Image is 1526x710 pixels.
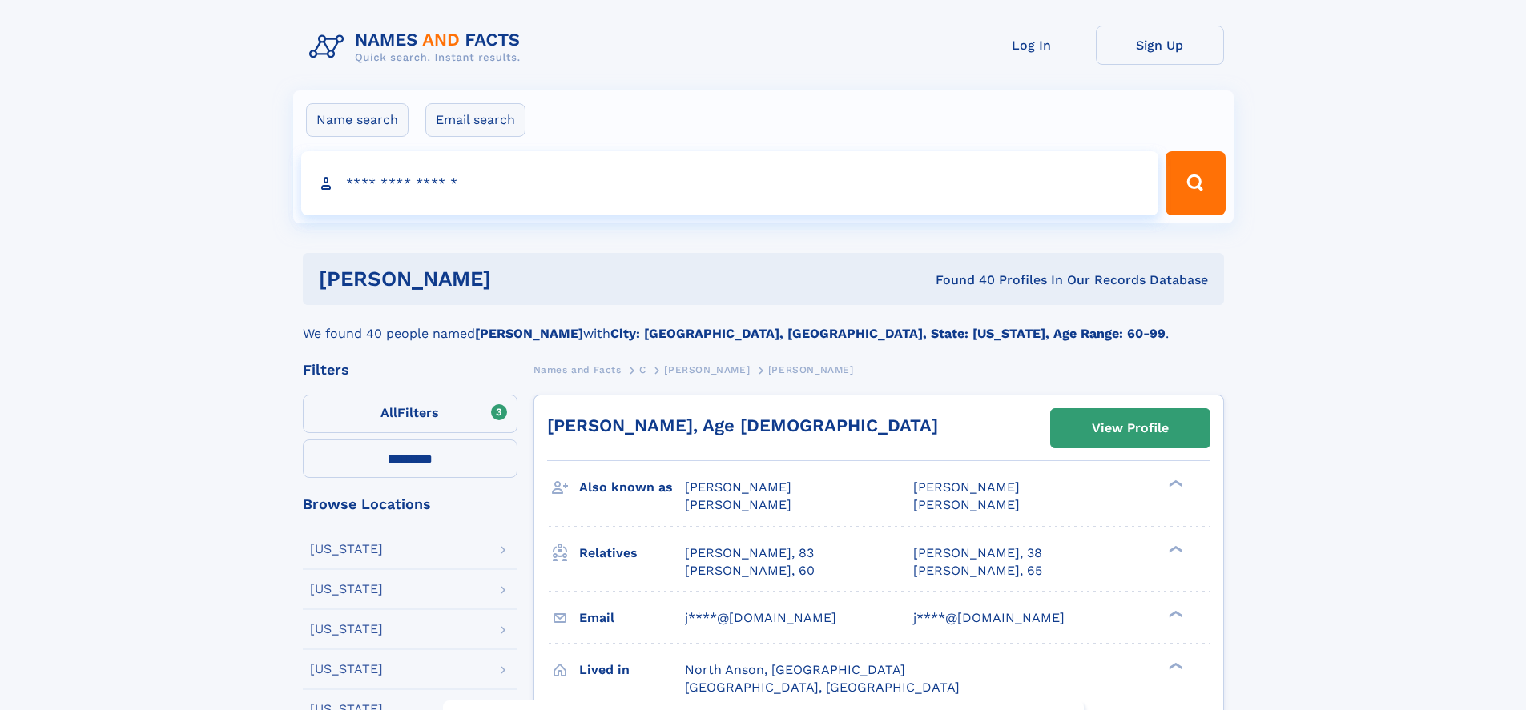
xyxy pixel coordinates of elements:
[664,359,750,379] a: [PERSON_NAME]
[310,583,383,596] div: [US_STATE]
[380,405,397,420] span: All
[310,543,383,556] div: [US_STATE]
[1092,410,1169,447] div: View Profile
[913,479,1020,495] span: [PERSON_NAME]
[664,364,750,375] span: [PERSON_NAME]
[425,103,525,137] label: Email search
[319,269,714,289] h1: [PERSON_NAME]
[303,305,1224,343] div: We found 40 people named with .
[475,326,583,341] b: [PERSON_NAME]
[685,680,960,695] span: [GEOGRAPHIC_DATA], [GEOGRAPHIC_DATA]
[547,415,938,435] a: [PERSON_NAME], Age [DEMOGRAPHIC_DATA]
[639,364,646,375] span: C
[713,271,1208,289] div: Found 40 Profiles In Our Records Database
[913,562,1042,580] a: [PERSON_NAME], 65
[579,656,685,684] h3: Lived in
[685,544,814,562] a: [PERSON_NAME], 83
[913,497,1020,512] span: [PERSON_NAME]
[310,623,383,636] div: [US_STATE]
[579,604,685,632] h3: Email
[1051,409,1210,447] a: View Profile
[533,359,622,379] a: Names and Facts
[579,474,685,501] h3: Also known as
[685,497,791,512] span: [PERSON_NAME]
[685,662,905,677] span: North Anson, [GEOGRAPHIC_DATA]
[1165,544,1184,554] div: ❯
[913,544,1042,562] a: [PERSON_NAME], 38
[301,151,1159,215] input: search input
[639,359,646,379] a: C
[310,663,383,676] div: [US_STATE]
[303,26,533,69] img: Logo Names and Facts
[579,540,685,567] h3: Relatives
[303,395,517,433] label: Filters
[303,363,517,377] div: Filters
[306,103,409,137] label: Name search
[685,562,815,580] a: [PERSON_NAME], 60
[968,26,1096,65] a: Log In
[1165,608,1184,619] div: ❯
[768,364,854,375] span: [PERSON_NAME]
[1165,479,1184,489] div: ❯
[610,326,1166,341] b: City: [GEOGRAPHIC_DATA], [GEOGRAPHIC_DATA], State: [US_STATE], Age Range: 60-99
[1165,660,1184,671] div: ❯
[685,479,791,495] span: [PERSON_NAME]
[1096,26,1224,65] a: Sign Up
[1166,151,1225,215] button: Search Button
[303,497,517,511] div: Browse Locations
